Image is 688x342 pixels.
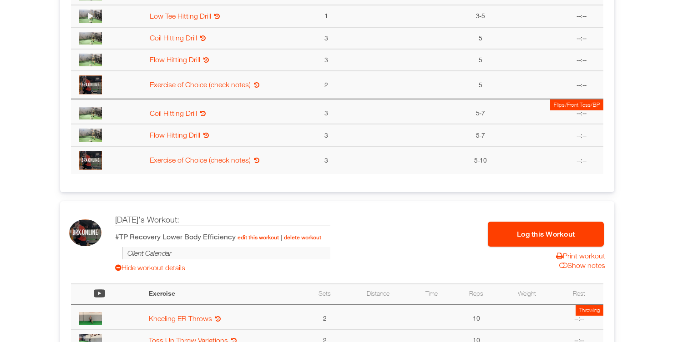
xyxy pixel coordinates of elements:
[150,80,251,89] a: Exercise of Choice (check notes)
[79,75,102,94] img: ios_large.PNG
[457,5,504,27] td: 3-5
[79,129,102,141] img: thumbnail.png
[560,99,603,124] td: --:--
[500,284,554,304] th: Weight
[560,49,603,71] td: --:--
[560,146,603,174] td: --:--
[149,314,212,322] a: Kneeling ER Throws
[150,156,251,164] a: Exercise of Choice (check notes)
[457,146,504,174] td: 5-10
[150,34,197,42] a: Coil Hitting Drill
[555,304,603,330] td: --:--
[560,124,603,146] td: --:--
[79,32,102,45] img: thumbnail.png
[150,12,211,20] a: Low Tee Hitting Drill
[304,284,346,304] th: Sets
[115,263,330,272] a: Hide workout details
[457,99,504,124] td: 5-7
[69,219,101,247] img: ios_large.PNG
[238,234,279,241] a: edit this workout
[560,27,603,49] td: --:--
[150,109,197,117] a: Coil Hitting Drill
[551,252,605,260] a: Print workout
[550,99,603,110] div: Flips/Front Toss/BP
[457,124,504,146] td: 5-7
[576,305,603,316] div: Throwing
[453,304,500,330] td: 10
[304,146,348,174] td: 3
[304,304,346,330] td: 2
[304,5,348,27] td: 1
[555,261,605,269] div: Show notes
[150,131,200,139] a: Flow Hitting Drill
[555,284,603,304] th: Rest
[115,232,321,241] span: #TP Recovery Lower Body Efficiency
[115,214,330,226] div: [DATE] 's Workout:
[284,234,321,241] a: delete workout
[281,234,282,241] span: |
[304,99,348,124] td: 3
[346,284,410,304] th: Distance
[560,71,603,99] td: --:--
[560,5,603,27] td: --:--
[304,124,348,146] td: 3
[457,27,504,49] td: 5
[453,284,500,304] th: Reps
[457,71,504,99] td: 5
[304,27,348,49] td: 3
[79,151,102,170] img: ios_large.PNG
[457,49,504,71] td: 5
[304,71,348,99] td: 2
[304,49,348,71] td: 3
[79,312,102,325] img: thumbnail.png
[410,284,453,304] th: Time
[122,247,330,259] h5: Client Calendar
[79,107,102,119] img: thumbnail.png
[488,222,604,247] button: Log this Workout
[79,10,102,22] img: thumbnail.png
[150,55,200,64] a: Flow Hitting Drill
[79,54,102,66] img: thumbnail.png
[144,284,304,304] th: Exercise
